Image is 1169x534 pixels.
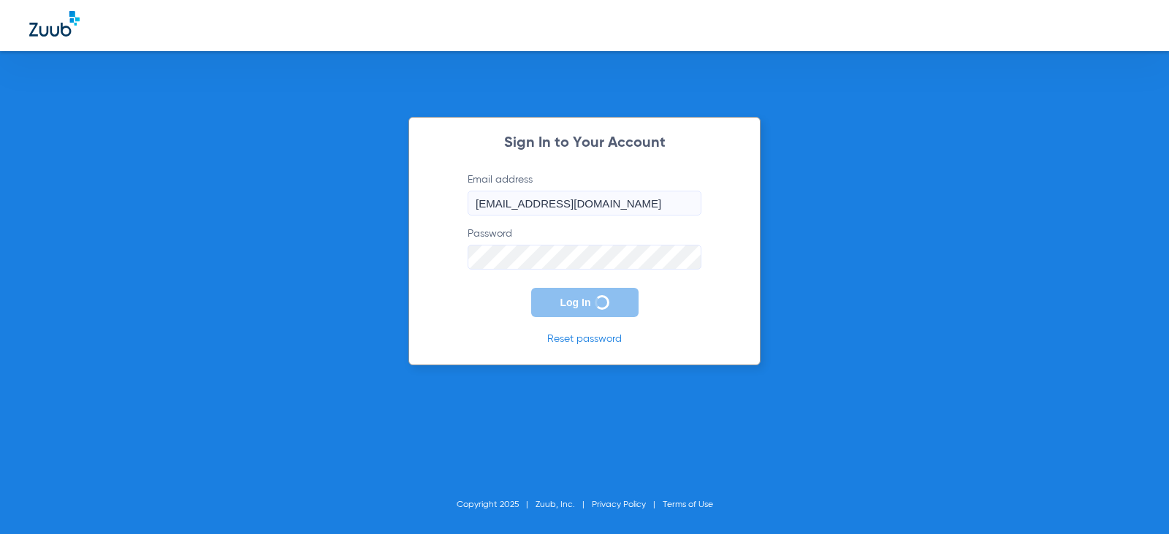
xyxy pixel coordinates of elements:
button: Log In [531,288,639,317]
label: Email address [468,172,701,215]
input: Password [468,245,701,270]
img: Zuub Logo [29,11,80,37]
a: Terms of Use [663,500,713,509]
a: Reset password [547,334,622,344]
h2: Sign In to Your Account [446,136,723,150]
span: Log In [560,297,591,308]
a: Privacy Policy [592,500,646,509]
input: Email address [468,191,701,215]
li: Copyright 2025 [457,497,536,512]
label: Password [468,226,701,270]
li: Zuub, Inc. [536,497,592,512]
